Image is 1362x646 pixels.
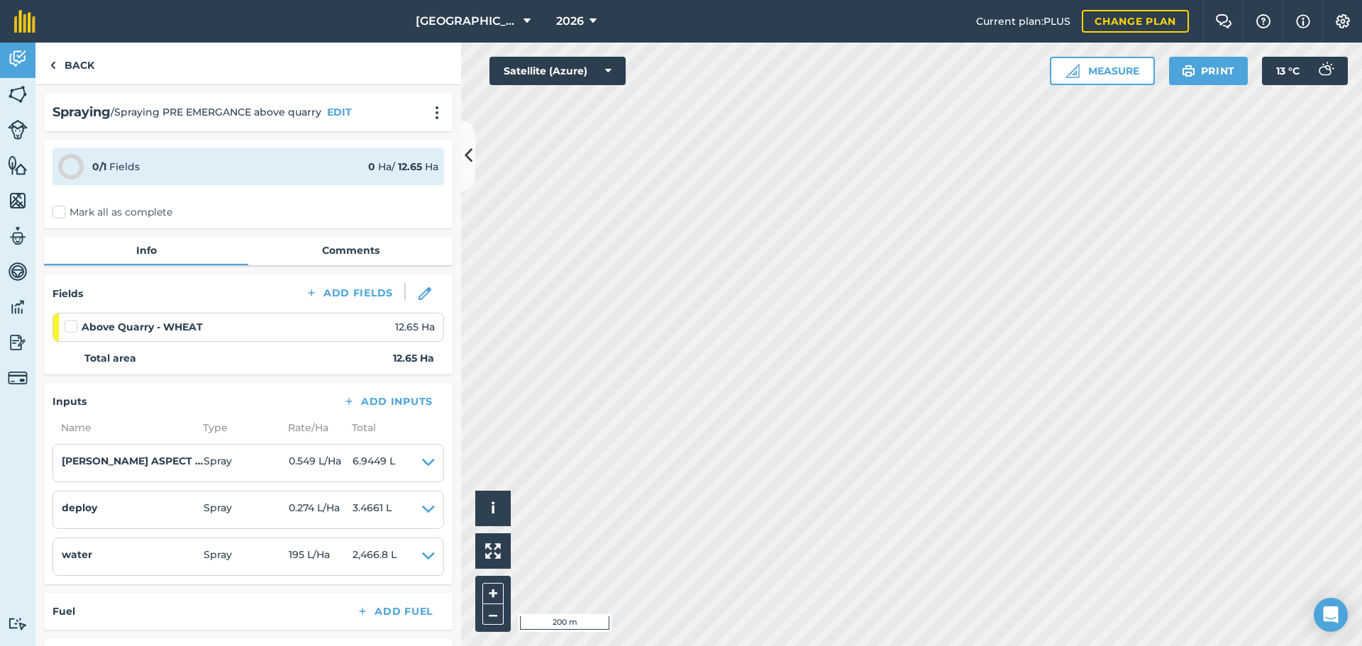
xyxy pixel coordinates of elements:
button: i [475,491,511,526]
span: Total [343,420,376,435]
a: Change plan [1082,10,1189,33]
span: Name [52,420,194,435]
div: Open Intercom Messenger [1314,598,1348,632]
button: Print [1169,57,1248,85]
span: i [491,499,495,517]
img: svg+xml;base64,PHN2ZyB4bWxucz0iaHR0cDovL3d3dy53My5vcmcvMjAwMC9zdmciIHdpZHRoPSI1NiIgaGVpZ2h0PSI2MC... [8,155,28,176]
strong: 0 / 1 [92,160,106,173]
img: svg+xml;base64,PHN2ZyB4bWxucz0iaHR0cDovL3d3dy53My5vcmcvMjAwMC9zdmciIHdpZHRoPSIyMCIgaGVpZ2h0PSIyNC... [428,106,445,120]
button: 13 °C [1262,57,1348,85]
summary: deploySpray0.274 L/Ha3.4661 L [62,500,435,520]
span: / Spraying PRE EMERGANCE above quarry [111,104,321,120]
label: Mark all as complete [52,205,172,220]
a: Back [35,43,109,84]
span: [GEOGRAPHIC_DATA] [416,13,518,30]
img: Two speech bubbles overlapping with the left bubble in the forefront [1215,14,1232,28]
strong: Total area [84,350,136,366]
button: – [482,604,504,625]
span: 195 L / Ha [289,547,353,567]
span: 0.549 L / Ha [289,453,353,473]
img: Four arrows, one pointing top left, one top right, one bottom right and the last bottom left [485,543,501,559]
button: Measure [1050,57,1155,85]
img: A cog icon [1334,14,1351,28]
button: Add Inputs [331,391,444,411]
a: Comments [248,237,453,264]
img: svg+xml;base64,PD94bWwgdmVyc2lvbj0iMS4wIiBlbmNvZGluZz0idXRmLTgiPz4KPCEtLSBHZW5lcmF0b3I6IEFkb2JlIE... [8,368,28,388]
div: Fields [92,159,140,174]
img: svg+xml;base64,PHN2ZyB3aWR0aD0iMTgiIGhlaWdodD0iMTgiIHZpZXdCb3g9IjAgMCAxOCAxOCIgZmlsbD0ibm9uZSIgeG... [419,287,431,300]
img: svg+xml;base64,PD94bWwgdmVyc2lvbj0iMS4wIiBlbmNvZGluZz0idXRmLTgiPz4KPCEtLSBHZW5lcmF0b3I6IEFkb2JlIE... [8,332,28,353]
h4: Fields [52,286,83,301]
img: A question mark icon [1255,14,1272,28]
span: 2026 [556,13,584,30]
h4: [PERSON_NAME] ASPECT XL [62,453,204,469]
img: svg+xml;base64,PD94bWwgdmVyc2lvbj0iMS4wIiBlbmNvZGluZz0idXRmLTgiPz4KPCEtLSBHZW5lcmF0b3I6IEFkb2JlIE... [8,261,28,282]
button: Satellite (Azure) [489,57,626,85]
h2: Spraying [52,102,111,123]
strong: Above Quarry - WHEAT [82,319,203,335]
img: fieldmargin Logo [14,10,35,33]
img: svg+xml;base64,PD94bWwgdmVyc2lvbj0iMS4wIiBlbmNvZGluZz0idXRmLTgiPz4KPCEtLSBHZW5lcmF0b3I6IEFkb2JlIE... [8,225,28,247]
img: svg+xml;base64,PHN2ZyB4bWxucz0iaHR0cDovL3d3dy53My5vcmcvMjAwMC9zdmciIHdpZHRoPSI5IiBoZWlnaHQ9IjI0Ii... [50,57,56,74]
a: Info [44,237,248,264]
span: 12.65 Ha [395,319,435,335]
span: 0.274 L / Ha [289,500,353,520]
h4: water [62,547,204,562]
h4: deploy [62,500,204,516]
img: svg+xml;base64,PHN2ZyB4bWxucz0iaHR0cDovL3d3dy53My5vcmcvMjAwMC9zdmciIHdpZHRoPSIxNyIgaGVpZ2h0PSIxNy... [1296,13,1310,30]
span: Current plan : PLUS [976,13,1070,29]
span: Spray [204,500,289,520]
img: svg+xml;base64,PHN2ZyB4bWxucz0iaHR0cDovL3d3dy53My5vcmcvMjAwMC9zdmciIHdpZHRoPSIxOSIgaGVpZ2h0PSIyNC... [1182,62,1195,79]
span: Type [194,420,279,435]
button: Add Fuel [345,601,444,621]
img: svg+xml;base64,PD94bWwgdmVyc2lvbj0iMS4wIiBlbmNvZGluZz0idXRmLTgiPz4KPCEtLSBHZW5lcmF0b3I6IEFkb2JlIE... [1311,57,1339,85]
strong: 12.65 [398,160,422,173]
span: 6.9449 L [353,453,395,473]
button: EDIT [327,104,352,120]
button: + [482,583,504,604]
div: Ha / Ha [368,159,438,174]
img: svg+xml;base64,PHN2ZyB4bWxucz0iaHR0cDovL3d3dy53My5vcmcvMjAwMC9zdmciIHdpZHRoPSI1NiIgaGVpZ2h0PSI2MC... [8,84,28,105]
button: Add Fields [294,283,404,303]
img: svg+xml;base64,PD94bWwgdmVyc2lvbj0iMS4wIiBlbmNvZGluZz0idXRmLTgiPz4KPCEtLSBHZW5lcmF0b3I6IEFkb2JlIE... [8,617,28,630]
span: 13 ° C [1276,57,1300,85]
img: svg+xml;base64,PD94bWwgdmVyc2lvbj0iMS4wIiBlbmNvZGluZz0idXRmLTgiPz4KPCEtLSBHZW5lcmF0b3I6IEFkb2JlIE... [8,48,28,69]
img: svg+xml;base64,PD94bWwgdmVyc2lvbj0iMS4wIiBlbmNvZGluZz0idXRmLTgiPz4KPCEtLSBHZW5lcmF0b3I6IEFkb2JlIE... [8,296,28,318]
span: Rate/ Ha [279,420,343,435]
h4: Fuel [52,603,75,619]
span: Spray [204,453,289,473]
summary: waterSpray195 L/Ha2,466.8 L [62,547,435,567]
summary: [PERSON_NAME] ASPECT XLSpray0.549 L/Ha6.9449 L [62,453,435,473]
span: 2,466.8 L [353,547,397,567]
span: Spray [204,547,289,567]
img: Ruler icon [1065,64,1080,78]
h4: Inputs [52,394,87,409]
span: 3.4661 L [353,500,392,520]
img: svg+xml;base64,PD94bWwgdmVyc2lvbj0iMS4wIiBlbmNvZGluZz0idXRmLTgiPz4KPCEtLSBHZW5lcmF0b3I6IEFkb2JlIE... [8,120,28,140]
img: svg+xml;base64,PHN2ZyB4bWxucz0iaHR0cDovL3d3dy53My5vcmcvMjAwMC9zdmciIHdpZHRoPSI1NiIgaGVpZ2h0PSI2MC... [8,190,28,211]
strong: 0 [368,160,375,173]
strong: 12.65 Ha [393,350,434,366]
